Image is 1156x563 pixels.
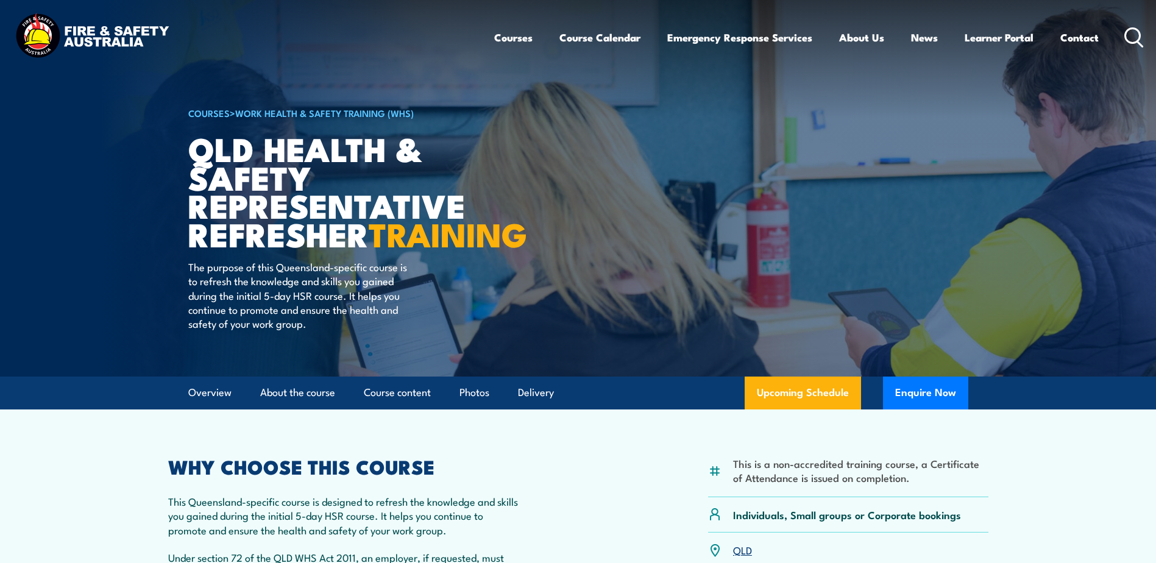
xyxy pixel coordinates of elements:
a: Photos [459,377,489,409]
a: Courses [494,21,533,54]
a: Delivery [518,377,554,409]
a: Learner Portal [965,21,1034,54]
a: About Us [839,21,884,54]
h6: > [188,105,489,120]
strong: TRAINING [369,208,527,258]
p: The purpose of this Queensland-specific course is to refresh the knowledge and skills you gained ... [188,260,411,331]
a: Contact [1060,21,1099,54]
h1: QLD Health & Safety Representative Refresher [188,134,489,248]
p: Individuals, Small groups or Corporate bookings [733,508,961,522]
a: Emergency Response Services [667,21,812,54]
li: This is a non-accredited training course, a Certificate of Attendance is issued on completion. [733,456,988,485]
a: Course Calendar [559,21,640,54]
a: COURSES [188,106,230,119]
a: Course content [364,377,431,409]
button: Enquire Now [883,377,968,409]
a: Upcoming Schedule [745,377,861,409]
a: Work Health & Safety Training (WHS) [235,106,414,119]
a: Overview [188,377,232,409]
a: QLD [733,542,752,557]
h2: WHY CHOOSE THIS COURSE [168,458,524,475]
a: News [911,21,938,54]
a: About the course [260,377,335,409]
p: This Queensland-specific course is designed to refresh the knowledge and skills you gained during... [168,494,524,537]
